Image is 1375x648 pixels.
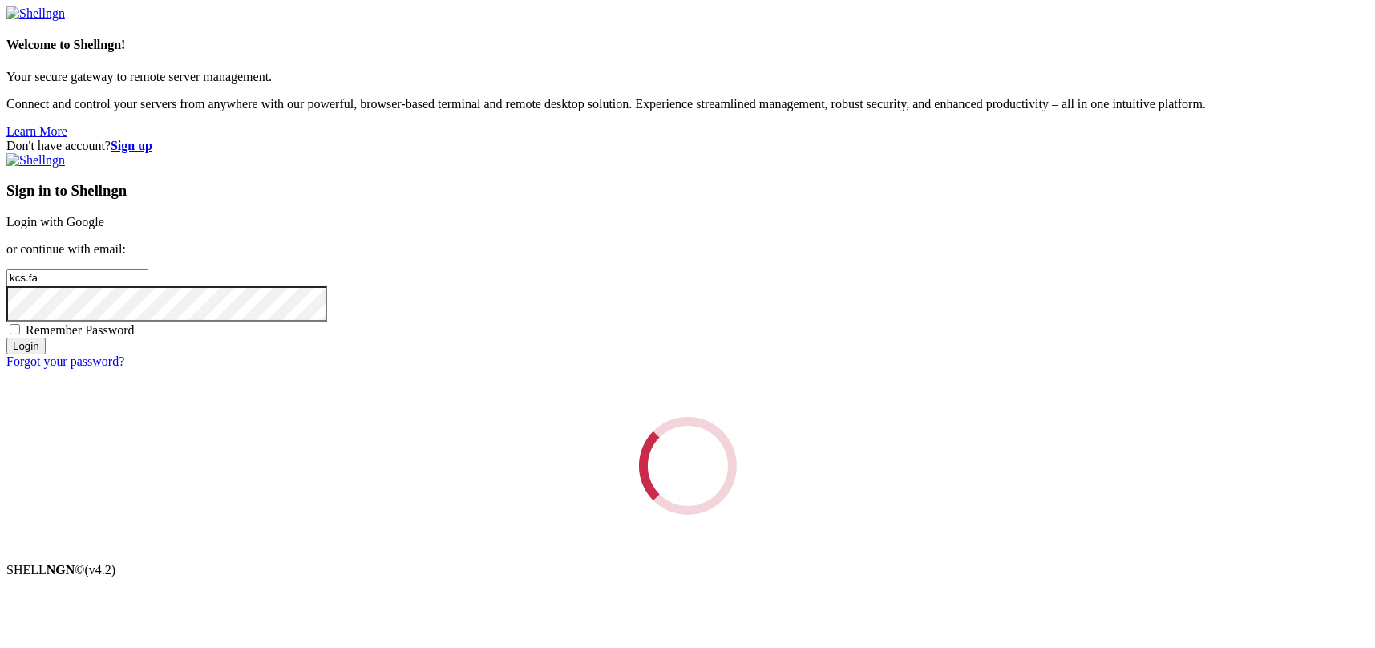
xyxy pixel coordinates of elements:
[639,417,737,515] div: Loading...
[111,139,152,152] a: Sign up
[85,563,116,577] span: 4.2.0
[6,215,104,229] a: Login with Google
[6,124,67,138] a: Learn More
[6,354,124,368] a: Forgot your password?
[6,139,1369,153] div: Don't have account?
[6,338,46,354] input: Login
[26,323,135,337] span: Remember Password
[6,182,1369,200] h3: Sign in to Shellngn
[6,153,65,168] img: Shellngn
[6,70,1369,84] p: Your secure gateway to remote server management.
[47,563,75,577] b: NGN
[6,97,1369,111] p: Connect and control your servers from anywhere with our powerful, browser-based terminal and remo...
[6,242,1369,257] p: or continue with email:
[6,6,65,21] img: Shellngn
[10,324,20,334] input: Remember Password
[6,38,1369,52] h4: Welcome to Shellngn!
[6,563,115,577] span: SHELL ©
[6,269,148,286] input: Email address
